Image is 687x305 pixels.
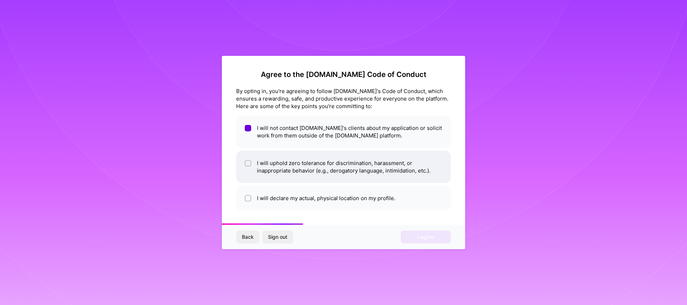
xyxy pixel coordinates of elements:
span: Back [242,233,254,241]
h2: Agree to the [DOMAIN_NAME] Code of Conduct [236,70,451,79]
li: I will uphold zero tolerance for discrimination, harassment, or inappropriate behavior (e.g., der... [236,151,451,183]
div: By opting in, you're agreeing to follow [DOMAIN_NAME]'s Code of Conduct, which ensures a rewardin... [236,87,451,110]
li: I will declare my actual, physical location on my profile. [236,186,451,210]
button: Sign out [262,231,293,243]
li: I will not contact [DOMAIN_NAME]'s clients about my application or solicit work from them outside... [236,116,451,148]
span: Sign out [268,233,287,241]
button: Back [236,231,259,243]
